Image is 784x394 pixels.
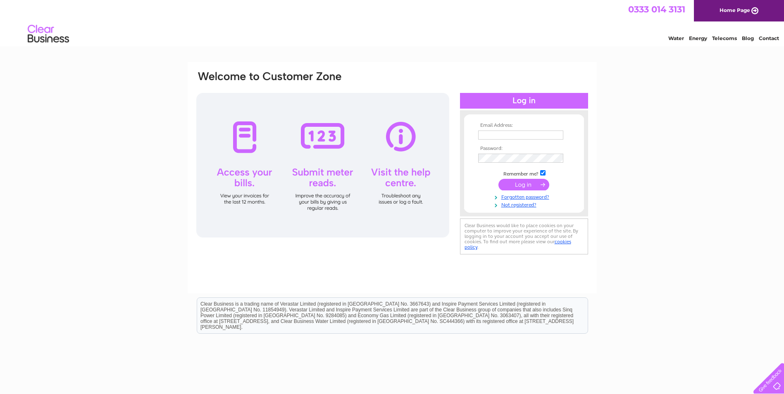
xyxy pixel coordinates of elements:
[476,169,572,177] td: Remember me?
[742,35,754,41] a: Blog
[476,146,572,152] th: Password:
[498,179,549,190] input: Submit
[759,35,779,41] a: Contact
[478,192,572,200] a: Forgotten password?
[476,123,572,128] th: Email Address:
[478,200,572,208] a: Not registered?
[668,35,684,41] a: Water
[689,35,707,41] a: Energy
[27,21,69,47] img: logo.png
[197,5,588,40] div: Clear Business is a trading name of Verastar Limited (registered in [GEOGRAPHIC_DATA] No. 3667643...
[460,218,588,254] div: Clear Business would like to place cookies on your computer to improve your experience of the sit...
[712,35,737,41] a: Telecoms
[465,239,571,250] a: cookies policy
[628,4,685,14] a: 0333 014 3131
